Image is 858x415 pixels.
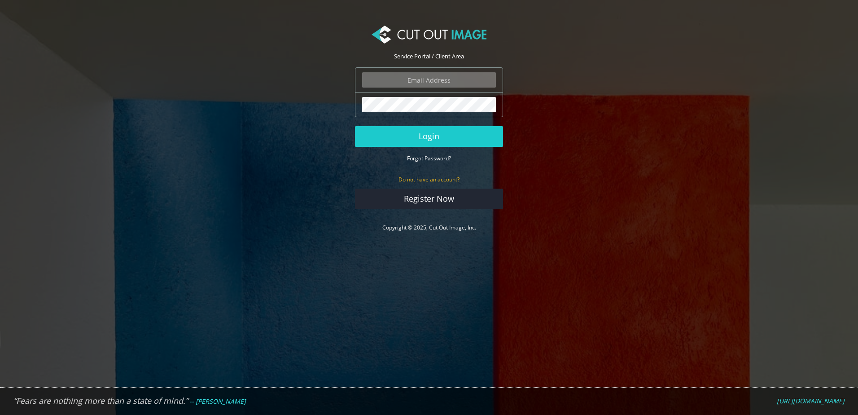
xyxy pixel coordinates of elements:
button: Login [355,126,503,147]
a: [URL][DOMAIN_NAME] [777,397,845,405]
a: Register Now [355,189,503,209]
span: Service Portal / Client Area [394,52,464,60]
em: [URL][DOMAIN_NAME] [777,397,845,405]
small: Do not have an account? [398,176,460,183]
em: “Fears are nothing more than a state of mind.” [13,395,188,406]
em: -- [PERSON_NAME] [189,397,246,406]
a: Copyright © 2025, Cut Out Image, Inc. [382,224,476,231]
a: Forgot Password? [407,154,451,162]
input: Email Address [362,72,496,88]
img: Cut Out Image [372,26,486,44]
